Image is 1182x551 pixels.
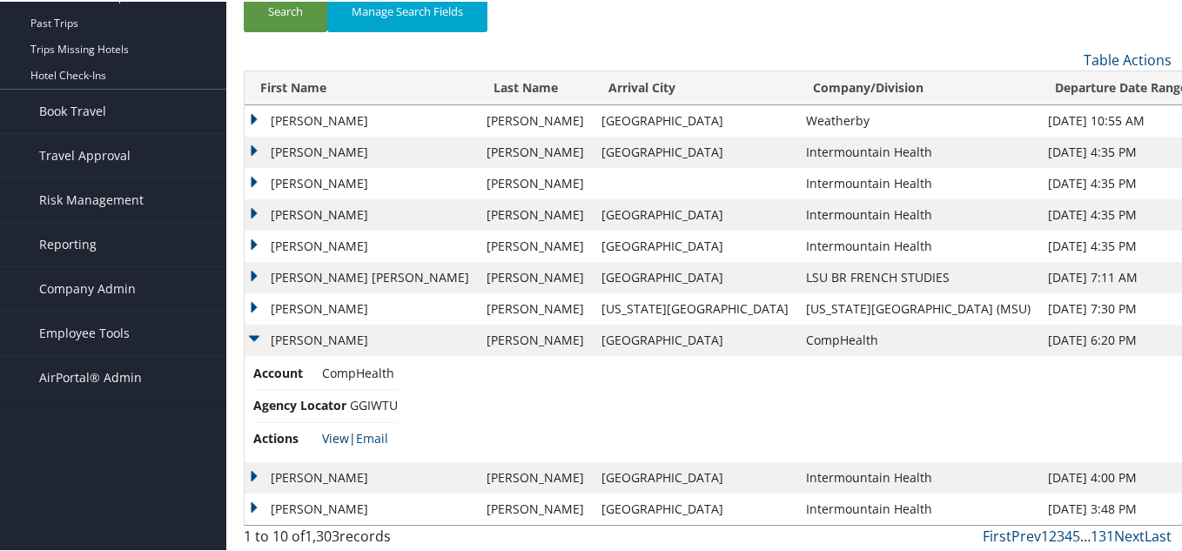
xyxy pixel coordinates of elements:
[39,177,144,220] span: Risk Management
[983,525,1011,544] a: First
[253,427,319,447] span: Actions
[593,70,797,104] th: Arrival City: activate to sort column ascending
[478,460,593,492] td: [PERSON_NAME]
[356,428,388,445] a: Email
[245,260,478,292] td: [PERSON_NAME] [PERSON_NAME]
[1041,525,1049,544] a: 1
[797,70,1039,104] th: Company/Division
[1057,525,1064,544] a: 3
[245,135,478,166] td: [PERSON_NAME]
[253,362,319,381] span: Account
[1080,525,1091,544] span: …
[39,132,131,176] span: Travel Approval
[797,460,1039,492] td: Intermountain Health
[478,260,593,292] td: [PERSON_NAME]
[322,363,394,380] span: CompHealth
[593,135,797,166] td: [GEOGRAPHIC_DATA]
[593,198,797,229] td: [GEOGRAPHIC_DATA]
[478,104,593,135] td: [PERSON_NAME]
[39,221,97,265] span: Reporting
[350,395,398,412] span: GGIWTU
[797,104,1039,135] td: Weatherby
[1011,525,1041,544] a: Prev
[39,310,130,353] span: Employee Tools
[478,135,593,166] td: [PERSON_NAME]
[478,229,593,260] td: [PERSON_NAME]
[797,135,1039,166] td: Intermountain Health
[797,198,1039,229] td: Intermountain Health
[478,492,593,523] td: [PERSON_NAME]
[593,104,797,135] td: [GEOGRAPHIC_DATA]
[245,166,478,198] td: [PERSON_NAME]
[593,292,797,323] td: [US_STATE][GEOGRAPHIC_DATA]
[39,354,142,398] span: AirPortal® Admin
[253,394,346,413] span: Agency Locator
[478,323,593,354] td: [PERSON_NAME]
[305,525,339,544] span: 1,303
[797,323,1039,354] td: CompHealth
[797,260,1039,292] td: LSU BR FRENCH STUDIES
[593,260,797,292] td: [GEOGRAPHIC_DATA]
[593,460,797,492] td: [GEOGRAPHIC_DATA]
[245,492,478,523] td: [PERSON_NAME]
[245,104,478,135] td: [PERSON_NAME]
[797,229,1039,260] td: Intermountain Health
[245,229,478,260] td: [PERSON_NAME]
[593,323,797,354] td: [GEOGRAPHIC_DATA]
[322,428,349,445] a: View
[478,70,593,104] th: Last Name: activate to sort column ascending
[593,492,797,523] td: [GEOGRAPHIC_DATA]
[39,88,106,131] span: Book Travel
[1091,525,1114,544] a: 131
[1145,525,1172,544] a: Last
[1064,525,1072,544] a: 4
[39,265,136,309] span: Company Admin
[1084,49,1172,68] a: Table Actions
[797,292,1039,323] td: [US_STATE][GEOGRAPHIC_DATA] (MSU)
[1114,525,1145,544] a: Next
[1049,525,1057,544] a: 2
[245,198,478,229] td: [PERSON_NAME]
[245,460,478,492] td: [PERSON_NAME]
[245,323,478,354] td: [PERSON_NAME]
[478,292,593,323] td: [PERSON_NAME]
[478,198,593,229] td: [PERSON_NAME]
[797,492,1039,523] td: Intermountain Health
[245,292,478,323] td: [PERSON_NAME]
[245,70,478,104] th: First Name: activate to sort column ascending
[322,428,388,445] span: |
[478,166,593,198] td: [PERSON_NAME]
[593,229,797,260] td: [GEOGRAPHIC_DATA]
[1072,525,1080,544] a: 5
[797,166,1039,198] td: Intermountain Health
